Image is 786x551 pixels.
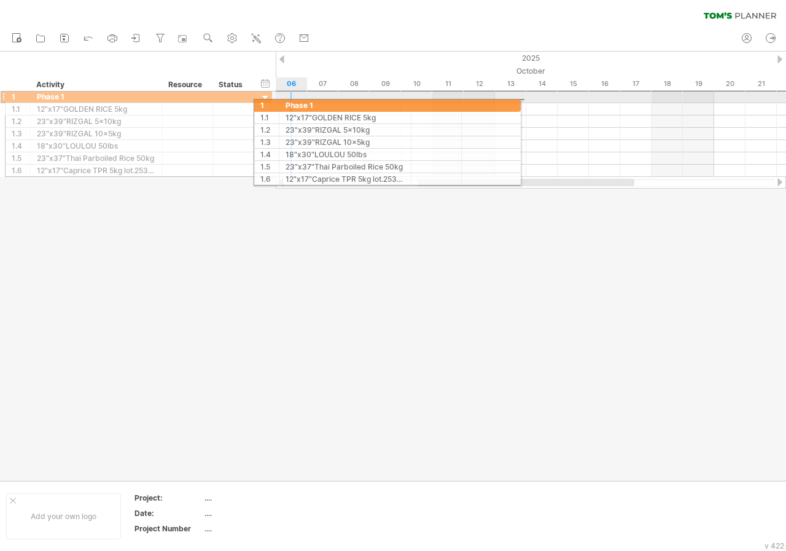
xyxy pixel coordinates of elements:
[12,152,30,164] div: 1.5
[276,77,307,90] div: Monday, 6 October 2025
[204,508,308,518] div: ....
[6,493,121,539] div: Add your own logo
[37,165,156,176] div: 12"x17"Caprice TPR 5kg lot.25318
[307,77,338,90] div: Tuesday, 7 October 2025
[745,77,777,90] div: Tuesday, 21 October 2025
[37,140,156,152] div: 18"x30"LOULOU 50lbs
[204,523,308,534] div: ....
[765,541,784,550] div: v 422
[589,77,620,90] div: Thursday, 16 October 2025
[620,77,652,90] div: Friday, 17 October 2025
[526,77,558,90] div: Tuesday, 14 October 2025
[37,103,156,115] div: 12"x17"GOLDEN RICE 5kg
[495,77,526,90] div: Monday, 13 October 2025
[338,77,370,90] div: Wednesday, 8 October 2025
[37,115,156,127] div: 23"x39"RIZGAL 5x10kg
[12,165,30,176] div: 1.6
[370,77,401,90] div: Thursday, 9 October 2025
[134,508,202,518] div: Date:
[134,523,202,534] div: Project Number
[37,152,156,164] div: 23"x37"Thai Parboiled Rice 50kg
[12,103,30,115] div: 1.1
[219,79,246,91] div: Status
[12,128,30,139] div: 1.3
[37,91,156,103] div: Phase 1
[12,140,30,152] div: 1.4
[37,128,156,139] div: 23"x39"RIZGAL 10x5kg
[652,77,683,90] div: Saturday, 18 October 2025
[204,493,308,503] div: ....
[683,77,714,90] div: Sunday, 19 October 2025
[134,493,202,503] div: Project:
[714,77,745,90] div: Monday, 20 October 2025
[464,77,495,90] div: Sunday, 12 October 2025
[168,79,206,91] div: Resource
[36,79,155,91] div: Activity
[432,77,464,90] div: Saturday, 11 October 2025
[12,91,30,103] div: 1
[12,115,30,127] div: 1.2
[558,77,589,90] div: Wednesday, 15 October 2025
[401,77,432,90] div: Friday, 10 October 2025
